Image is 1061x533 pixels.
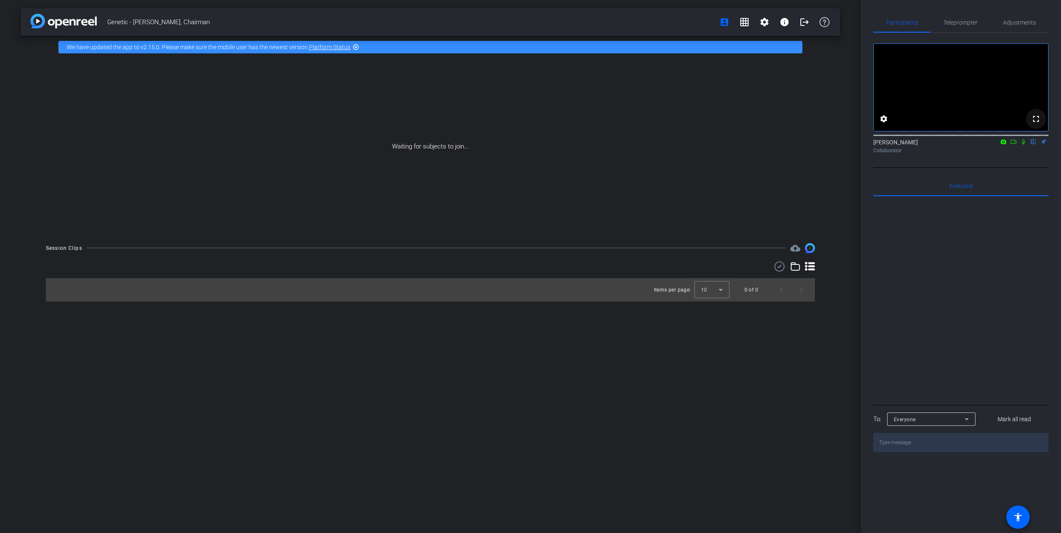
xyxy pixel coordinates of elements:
[998,415,1031,424] span: Mark all read
[792,280,812,300] button: Next page
[1013,512,1023,522] mat-icon: accessibility
[772,280,792,300] button: Previous page
[879,114,889,124] mat-icon: settings
[800,17,810,27] mat-icon: logout
[943,20,978,25] span: Teleprompter
[739,17,749,27] mat-icon: grid_on
[1003,20,1036,25] span: Adjustments
[949,183,973,189] span: Everyone
[805,243,815,253] img: Session clips
[744,286,758,294] div: 0 of 0
[654,286,691,294] div: Items per page:
[309,44,350,50] a: Platform Status
[873,415,881,424] div: To:
[873,147,1048,154] div: Collaborator
[107,14,714,30] span: Genetic - [PERSON_NAME], Chairman
[352,44,359,50] mat-icon: highlight_off
[58,41,802,53] div: We have updated the app to v2.15.0. Please make sure the mobile user has the newest version.
[21,58,840,235] div: Waiting for subjects to join...
[873,138,1048,154] div: [PERSON_NAME]
[759,17,769,27] mat-icon: settings
[30,14,97,28] img: app-logo
[790,243,800,253] mat-icon: cloud_upload
[719,17,729,27] mat-icon: account_box
[1028,138,1038,145] mat-icon: flip
[886,20,918,25] span: Participants
[779,17,789,27] mat-icon: info
[790,243,800,253] span: Destinations for your clips
[894,417,916,422] span: Everyone
[1031,114,1041,124] mat-icon: fullscreen
[981,412,1049,427] button: Mark all read
[46,244,82,252] div: Session Clips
